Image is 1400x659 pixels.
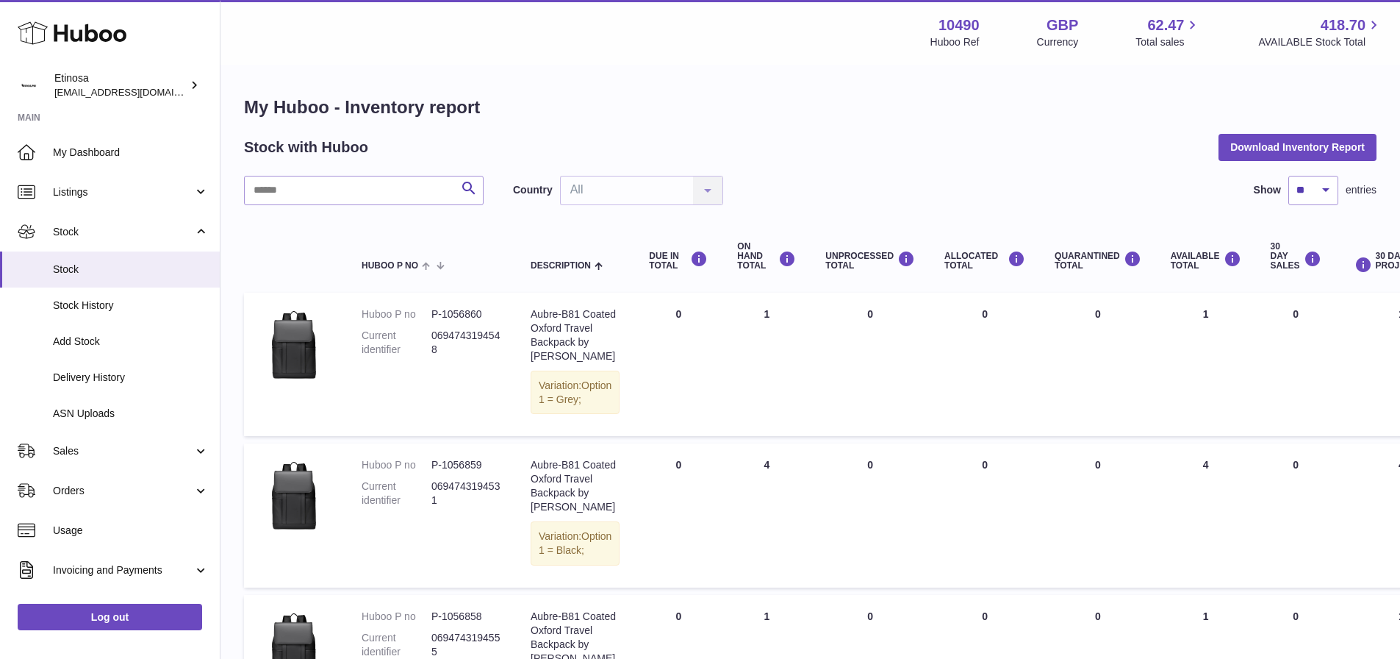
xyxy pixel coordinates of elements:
span: Option 1 = Grey; [539,380,611,405]
dt: Huboo P no [362,307,431,321]
span: Description [531,261,591,271]
td: 1 [722,293,811,436]
dd: 0694743194531 [431,480,501,507]
div: Aubre-B81 Coated Oxford Travel Backpack by [PERSON_NAME] [531,307,620,363]
dt: Current identifier [362,480,431,507]
dt: Current identifier [362,329,431,357]
div: ALLOCATED Total [944,251,1025,271]
td: 0 [930,293,1040,436]
div: UNPROCESSED Total [825,251,915,271]
dd: P-1056859 [431,458,501,472]
span: Stock [53,263,209,277]
label: Show [1254,183,1281,197]
td: 0 [811,293,930,436]
div: Currency [1037,35,1079,49]
div: Huboo Ref [930,35,980,49]
dd: 0694743194555 [431,631,501,659]
td: 0 [634,293,722,436]
div: ON HAND Total [737,242,796,271]
span: 0 [1095,459,1101,471]
div: AVAILABLE Total [1171,251,1241,271]
span: [EMAIL_ADDRESS][DOMAIN_NAME] [54,86,216,98]
strong: 10490 [938,15,980,35]
div: Aubre-B81 Coated Oxford Travel Backpack by [PERSON_NAME] [531,458,620,514]
td: 0 [634,444,722,587]
dt: Huboo P no [362,610,431,624]
dd: P-1056858 [431,610,501,624]
span: ASN Uploads [53,407,209,421]
dd: 0694743194548 [431,329,501,357]
td: 0 [1256,293,1336,436]
td: 0 [811,444,930,587]
td: 4 [1156,444,1256,587]
div: DUE IN TOTAL [649,251,708,271]
img: product image [259,458,332,532]
strong: GBP [1047,15,1078,35]
img: product image [259,307,332,381]
h1: My Huboo - Inventory report [244,96,1376,119]
div: Variation: [531,521,620,566]
dt: Huboo P no [362,458,431,472]
label: Country [513,183,553,197]
dt: Current identifier [362,631,431,659]
dd: P-1056860 [431,307,501,321]
span: Listings [53,185,193,199]
span: Sales [53,444,193,458]
span: 0 [1095,308,1101,320]
span: Orders [53,484,193,498]
span: Add Stock [53,335,209,349]
div: Etinosa [54,71,187,99]
a: 418.70 AVAILABLE Stock Total [1258,15,1382,49]
span: Option 1 = Black; [539,530,611,556]
div: Variation: [531,371,620,415]
td: 0 [1256,444,1336,587]
span: Stock History [53,299,209,313]
span: Total sales [1135,35,1201,49]
div: QUARANTINED Total [1055,251,1141,271]
button: Download Inventory Report [1218,134,1376,160]
span: entries [1346,183,1376,197]
span: Huboo P no [362,261,418,271]
h2: Stock with Huboo [244,138,368,157]
span: AVAILABLE Stock Total [1258,35,1382,49]
span: Stock [53,225,193,239]
a: 62.47 Total sales [1135,15,1201,49]
td: 4 [722,444,811,587]
td: 1 [1156,293,1256,436]
div: 30 DAY SALES [1271,242,1321,271]
td: 0 [930,444,1040,587]
span: Usage [53,524,209,538]
a: Log out [18,604,202,630]
span: Delivery History [53,371,209,385]
span: 418.70 [1321,15,1365,35]
span: My Dashboard [53,146,209,160]
span: 62.47 [1147,15,1184,35]
span: Invoicing and Payments [53,563,193,577]
img: internalAdmin-10490@internal.huboo.com [18,74,40,96]
span: 0 [1095,610,1101,622]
